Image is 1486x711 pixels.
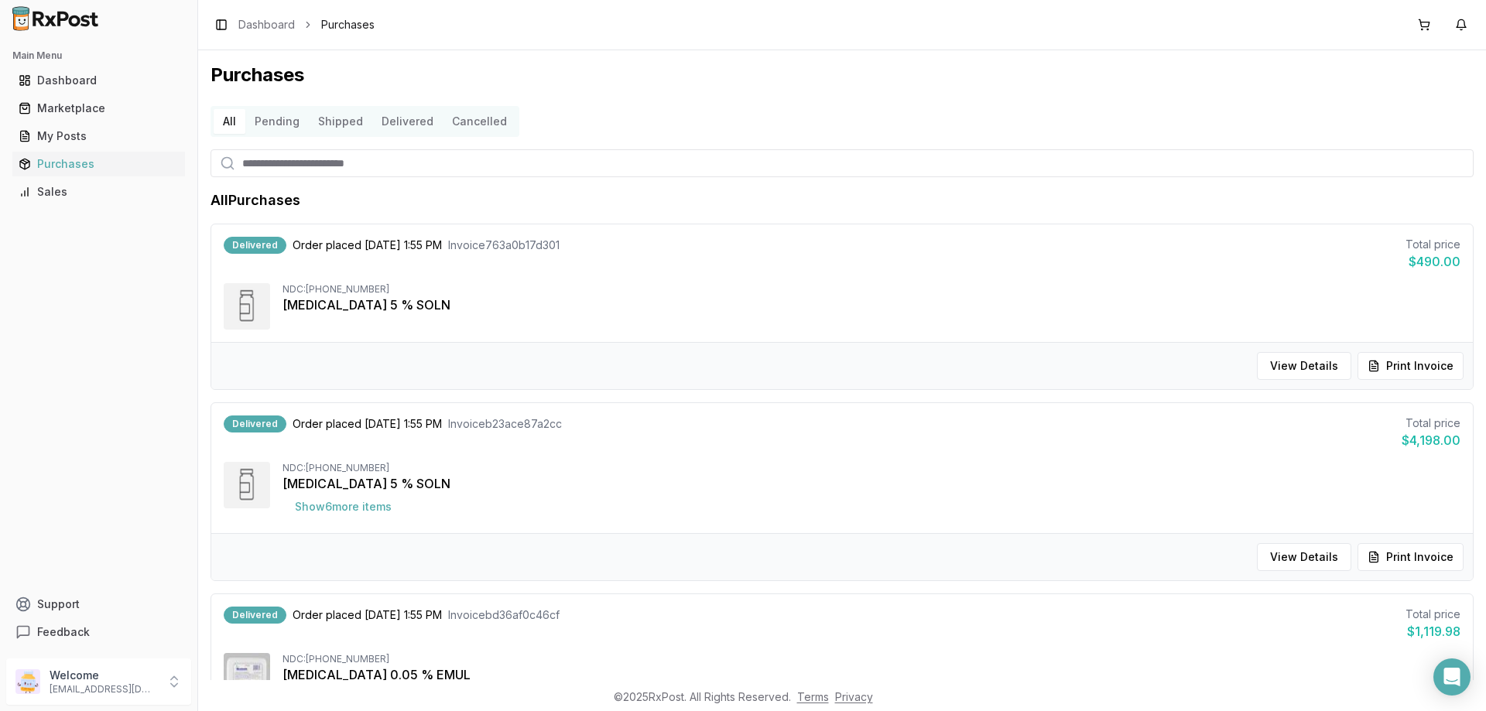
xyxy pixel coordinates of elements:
[37,624,90,640] span: Feedback
[1402,415,1460,431] div: Total price
[19,128,179,144] div: My Posts
[6,590,191,618] button: Support
[211,190,300,211] h1: All Purchases
[1433,658,1471,696] div: Open Intercom Messenger
[1402,431,1460,450] div: $4,198.00
[19,184,179,200] div: Sales
[1406,237,1460,252] div: Total price
[12,150,185,178] a: Purchases
[12,178,185,206] a: Sales
[211,63,1474,87] h1: Purchases
[1406,607,1460,622] div: Total price
[6,124,191,149] button: My Posts
[797,690,829,703] a: Terms
[224,653,270,699] img: Restasis 0.05 % EMUL
[224,283,270,330] img: Xiidra 5 % SOLN
[6,96,191,121] button: Marketplace
[224,415,286,432] div: Delivered
[1358,352,1464,380] button: Print Invoice
[448,607,560,623] span: Invoice bd36af0c46cf
[372,109,443,134] button: Delivered
[238,17,295,32] a: Dashboard
[15,669,40,694] img: User avatar
[282,665,1460,684] div: [MEDICAL_DATA] 0.05 % EMUL
[6,179,191,204] button: Sales
[12,67,185,94] a: Dashboard
[282,493,404,521] button: Show6more items
[1257,352,1351,380] button: View Details
[12,94,185,122] a: Marketplace
[1257,543,1351,571] button: View Details
[293,607,442,623] span: Order placed [DATE] 1:55 PM
[282,653,1460,665] div: NDC: [PHONE_NUMBER]
[282,296,1460,314] div: [MEDICAL_DATA] 5 % SOLN
[1406,252,1460,271] div: $490.00
[238,17,375,32] nav: breadcrumb
[443,109,516,134] button: Cancelled
[50,668,157,683] p: Welcome
[1358,543,1464,571] button: Print Invoice
[309,109,372,134] button: Shipped
[321,17,375,32] span: Purchases
[19,156,179,172] div: Purchases
[224,607,286,624] div: Delivered
[19,101,179,116] div: Marketplace
[6,68,191,93] button: Dashboard
[282,283,1460,296] div: NDC: [PHONE_NUMBER]
[293,416,442,432] span: Order placed [DATE] 1:55 PM
[12,122,185,150] a: My Posts
[214,109,245,134] button: All
[224,237,286,254] div: Delivered
[12,50,185,62] h2: Main Menu
[282,474,1460,493] div: [MEDICAL_DATA] 5 % SOLN
[448,416,562,432] span: Invoice b23ace87a2cc
[282,462,1460,474] div: NDC: [PHONE_NUMBER]
[448,238,560,253] span: Invoice 763a0b17d301
[6,618,191,646] button: Feedback
[224,462,270,508] img: Xiidra 5 % SOLN
[293,238,442,253] span: Order placed [DATE] 1:55 PM
[50,683,157,696] p: [EMAIL_ADDRESS][DOMAIN_NAME]
[1406,622,1460,641] div: $1,119.98
[6,6,105,31] img: RxPost Logo
[835,690,873,703] a: Privacy
[6,152,191,176] button: Purchases
[19,73,179,88] div: Dashboard
[245,109,309,134] button: Pending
